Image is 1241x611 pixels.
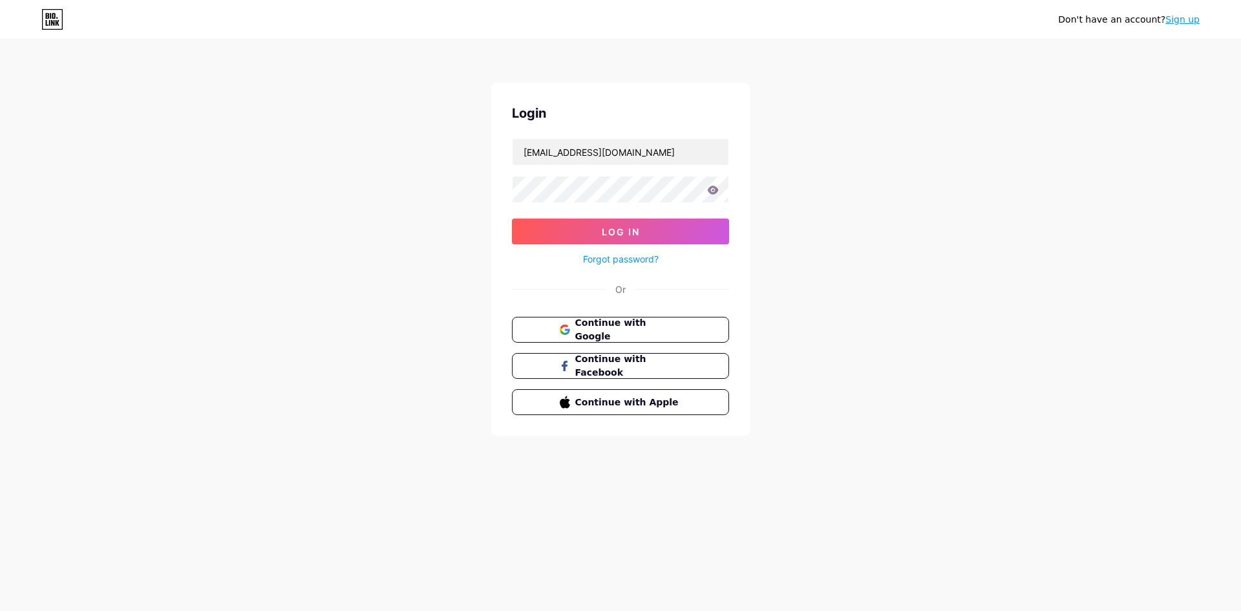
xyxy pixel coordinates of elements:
[575,316,682,343] span: Continue with Google
[1058,13,1200,27] div: Don't have an account?
[602,226,640,237] span: Log In
[513,139,728,165] input: Username
[1165,14,1200,25] a: Sign up
[615,283,626,296] div: Or
[512,353,729,379] button: Continue with Facebook
[575,396,682,409] span: Continue with Apple
[512,219,729,244] button: Log In
[583,252,659,266] a: Forgot password?
[575,352,682,380] span: Continue with Facebook
[512,389,729,415] button: Continue with Apple
[512,103,729,123] div: Login
[512,317,729,343] button: Continue with Google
